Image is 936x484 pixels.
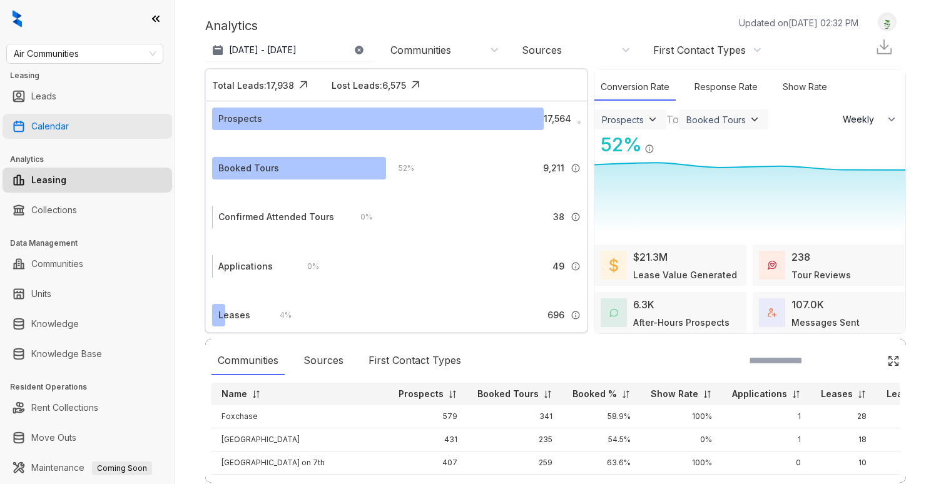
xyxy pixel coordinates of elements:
[348,210,372,224] div: 0 %
[543,161,564,175] span: 9,211
[609,258,618,273] img: LeaseValue
[739,16,858,29] p: Updated on [DATE] 02:32 PM
[562,451,641,475] td: 63.6%
[3,198,172,223] li: Collections
[3,341,172,366] li: Knowledge Base
[390,43,451,57] div: Communities
[594,74,676,101] div: Conversion Rate
[218,210,334,224] div: Confirmed Attended Tours
[732,388,787,400] p: Applications
[31,251,83,276] a: Communities
[31,311,79,336] a: Knowledge
[552,260,564,273] span: 49
[821,388,853,400] p: Leases
[887,388,922,400] p: Lease%
[722,405,811,428] td: 1
[389,428,467,451] td: 431
[543,390,552,399] img: sorting
[633,268,737,281] div: Lease Value Generated
[791,250,810,265] div: 238
[686,114,746,125] div: Booked Tours
[811,451,877,475] td: 10
[857,390,867,399] img: sorting
[572,388,617,400] p: Booked %
[791,316,860,329] div: Messages Sent
[791,268,851,281] div: Tour Reviews
[218,308,250,322] div: Leases
[571,212,581,222] img: Info
[562,405,641,428] td: 58.9%
[633,316,730,329] div: After-Hours Prospects
[3,425,172,450] li: Move Outs
[547,308,564,322] span: 696
[211,405,389,428] td: Foxchase
[14,44,156,63] span: Air Communities
[621,390,631,399] img: sorting
[843,113,881,126] span: Weekly
[467,428,562,451] td: 235
[3,311,172,336] li: Knowledge
[791,390,801,399] img: sorting
[294,76,313,94] img: Click Icon
[31,198,77,223] a: Collections
[31,281,51,306] a: Units
[3,455,172,480] li: Maintenance
[571,261,581,271] img: Info
[653,43,746,57] div: First Contact Types
[811,428,877,451] td: 18
[776,74,833,101] div: Show Rate
[544,112,571,126] span: 17,564
[878,16,896,29] img: UserAvatar
[571,163,581,173] img: Info
[722,428,811,451] td: 1
[703,390,712,399] img: sorting
[205,39,374,61] button: [DATE] - [DATE]
[31,168,66,193] a: Leasing
[205,16,258,35] p: Analytics
[3,395,172,420] li: Rent Collections
[386,161,414,175] div: 52 %
[31,425,76,450] a: Move Outs
[887,355,900,367] img: Click Icon
[3,84,172,109] li: Leads
[389,451,467,475] td: 407
[644,144,654,154] img: Info
[467,405,562,428] td: 341
[571,310,581,320] img: Info
[10,381,175,393] h3: Resident Operations
[3,281,172,306] li: Units
[10,70,175,81] h3: Leasing
[212,79,294,92] div: Total Leads: 17,938
[768,261,776,270] img: TourReviews
[835,108,905,131] button: Weekly
[362,346,467,375] div: First Contact Types
[477,388,539,400] p: Booked Tours
[651,388,698,400] p: Show Rate
[553,210,564,224] span: 38
[577,121,581,124] img: Info
[811,405,877,428] td: 28
[791,297,824,312] div: 107.0K
[31,114,69,139] a: Calendar
[448,390,457,399] img: sorting
[10,238,175,249] h3: Data Management
[399,388,444,400] p: Prospects
[641,451,722,475] td: 100%
[297,346,350,375] div: Sources
[31,395,98,420] a: Rent Collections
[609,308,618,318] img: AfterHoursConversations
[295,260,319,273] div: 0 %
[722,451,811,475] td: 0
[688,74,764,101] div: Response Rate
[229,44,297,56] p: [DATE] - [DATE]
[267,308,292,322] div: 4 %
[218,161,279,175] div: Booked Tours
[875,38,893,56] img: Download
[211,428,389,451] td: [GEOGRAPHIC_DATA]
[92,461,152,475] span: Coming Soon
[3,168,172,193] li: Leasing
[218,112,262,126] div: Prospects
[467,451,562,475] td: 259
[633,250,668,265] div: $21.3M
[31,84,56,109] a: Leads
